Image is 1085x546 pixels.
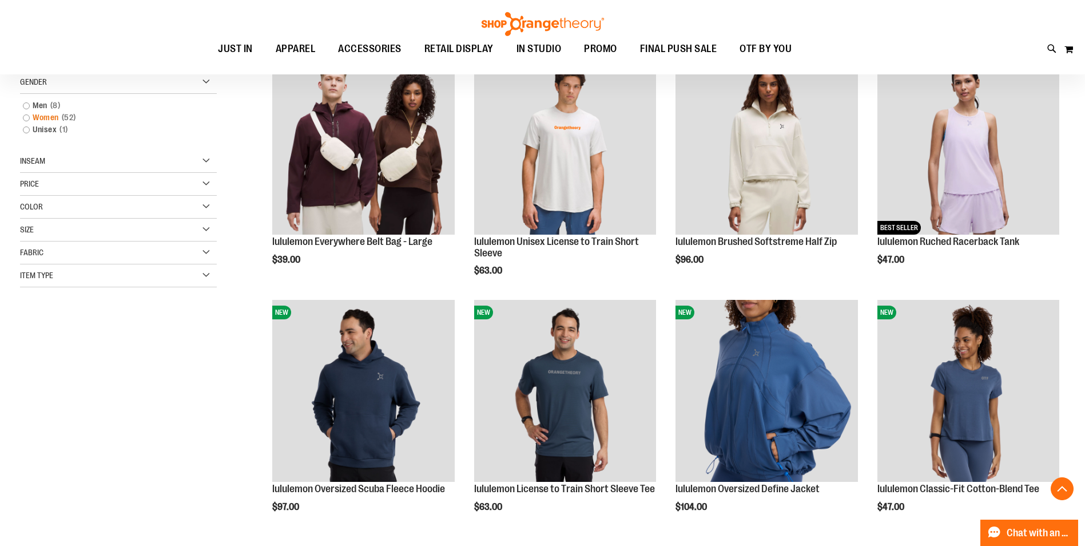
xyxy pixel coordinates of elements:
[1007,528,1071,539] span: Chat with an Expert
[20,77,47,86] span: Gender
[640,36,717,62] span: FINAL PUSH SALE
[675,52,857,236] a: lululemon Brushed Softstreme Half ZipNEW
[20,271,53,280] span: Item Type
[272,483,445,494] a: lululemon Oversized Scuba Fleece Hoodie
[424,36,494,62] span: RETAIL DISPLAY
[57,124,71,136] span: 1
[505,36,573,62] a: IN STUDIO
[272,300,454,482] img: lululemon Oversized Scuba Fleece Hoodie
[17,124,206,136] a: Unisex1
[474,300,656,482] img: lululemon License to Train Short Sleeve Tee
[267,294,460,541] div: product
[218,36,253,62] span: JUST IN
[264,36,327,62] a: APPAREL
[877,483,1039,494] a: lululemon Classic-Fit Cotton-Blend Tee
[877,306,896,319] span: NEW
[206,36,264,62] a: JUST IN
[474,483,655,494] a: lululemon License to Train Short Sleeve Tee
[1051,477,1074,500] button: Back To Top
[474,266,504,276] span: $63.00
[272,52,454,234] img: lululemon Everywhere Belt Bag - Large
[670,294,863,541] div: product
[17,100,206,112] a: Men8
[872,46,1065,294] div: product
[872,294,1065,541] div: product
[877,236,1019,247] a: lululemon Ruched Racerback Tank
[877,52,1059,234] img: lululemon Ruched Racerback Tank
[877,255,906,265] span: $47.00
[474,300,656,484] a: lululemon License to Train Short Sleeve TeeNEW
[276,36,316,62] span: APPAREL
[728,36,803,62] a: OTF BY YOU
[675,306,694,319] span: NEW
[675,236,837,247] a: lululemon Brushed Softstreme Half Zip
[20,225,34,234] span: Size
[474,306,493,319] span: NEW
[272,52,454,236] a: lululemon Everywhere Belt Bag - LargeNEW
[267,46,460,294] div: product
[670,46,863,294] div: product
[516,36,562,62] span: IN STUDIO
[675,502,709,512] span: $104.00
[59,112,79,124] span: 52
[629,36,729,62] a: FINAL PUSH SALE
[338,36,402,62] span: ACCESSORIES
[272,236,432,247] a: lululemon Everywhere Belt Bag - Large
[413,36,505,62] a: RETAIL DISPLAY
[877,52,1059,236] a: lululemon Ruched Racerback TankNEWBEST SELLER
[584,36,617,62] span: PROMO
[675,300,857,484] a: lululemon Oversized Define JacketNEW
[474,236,639,259] a: lululemon Unisex License to Train Short Sleeve
[468,46,662,305] div: product
[474,52,656,236] a: lululemon Unisex License to Train Short SleeveNEW
[468,294,662,541] div: product
[675,300,857,482] img: lululemon Oversized Define Jacket
[272,502,301,512] span: $97.00
[877,300,1059,482] img: lululemon Classic-Fit Cotton-Blend Tee
[877,300,1059,484] a: lululemon Classic-Fit Cotton-Blend TeeNEW
[980,520,1079,546] button: Chat with an Expert
[272,255,302,265] span: $39.00
[272,300,454,484] a: lululemon Oversized Scuba Fleece HoodieNEW
[474,502,504,512] span: $63.00
[20,248,43,257] span: Fabric
[20,179,39,188] span: Price
[573,36,629,62] a: PROMO
[877,502,906,512] span: $47.00
[675,52,857,234] img: lululemon Brushed Softstreme Half Zip
[675,483,820,494] a: lululemon Oversized Define Jacket
[20,202,43,211] span: Color
[675,255,705,265] span: $96.00
[47,100,63,112] span: 8
[474,52,656,234] img: lululemon Unisex License to Train Short Sleeve
[877,221,921,235] span: BEST SELLER
[17,112,206,124] a: Women52
[740,36,792,62] span: OTF BY YOU
[480,12,606,36] img: Shop Orangetheory
[272,306,291,319] span: NEW
[20,156,45,165] span: Inseam
[327,36,413,62] a: ACCESSORIES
